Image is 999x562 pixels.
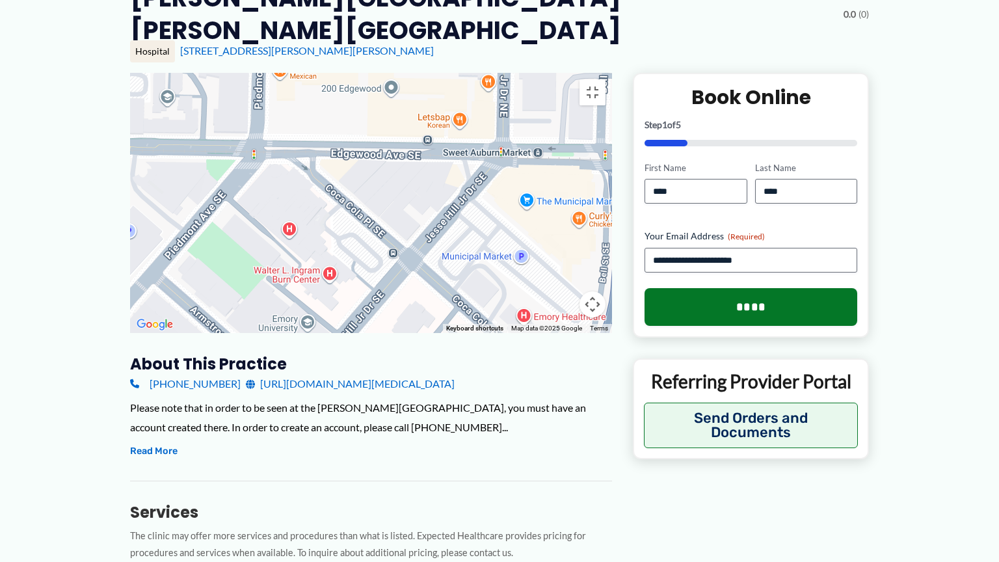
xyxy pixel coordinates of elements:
[246,374,455,394] a: [URL][DOMAIN_NAME][MEDICAL_DATA]
[130,444,178,459] button: Read More
[859,6,869,23] span: (0)
[133,316,176,333] img: Google
[579,79,606,105] button: Toggle fullscreen view
[511,325,582,332] span: Map data ©2025 Google
[590,325,608,332] a: Terms (opens in new tab)
[728,232,765,241] span: (Required)
[130,374,241,394] a: [PHONE_NUMBER]
[130,40,175,62] div: Hospital
[130,354,612,374] h3: About this practice
[130,398,612,436] div: Please note that in order to be seen at the [PERSON_NAME][GEOGRAPHIC_DATA], you must have an acco...
[644,369,858,393] p: Referring Provider Portal
[645,85,857,110] h2: Book Online
[645,230,857,243] label: Your Email Address
[180,44,434,57] a: [STREET_ADDRESS][PERSON_NAME][PERSON_NAME]
[579,291,606,317] button: Map camera controls
[645,162,747,174] label: First Name
[645,120,857,129] p: Step of
[446,324,503,333] button: Keyboard shortcuts
[133,316,176,333] a: Open this area in Google Maps (opens a new window)
[755,162,857,174] label: Last Name
[844,6,856,23] span: 0.0
[662,119,667,130] span: 1
[130,502,612,522] h3: Services
[676,119,681,130] span: 5
[644,403,858,448] button: Send Orders and Documents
